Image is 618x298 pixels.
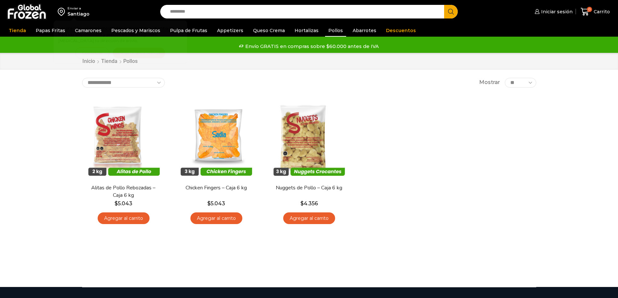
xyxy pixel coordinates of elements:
[349,24,380,37] a: Abarrotes
[250,24,288,37] a: Queso Crema
[113,47,165,59] button: Cambiar Dirección
[587,7,592,12] span: 0
[533,5,573,18] a: Iniciar sesión
[214,24,247,37] a: Appetizers
[383,24,419,37] a: Descuentos
[207,200,211,207] span: $
[539,8,573,15] span: Iniciar sesión
[86,184,161,199] a: Alitas de Pollo Rebozadas – Caja 6 kg
[58,6,67,17] img: address-field-icon.svg
[579,4,612,19] a: 0 Carrito
[179,184,253,192] a: Chicken Fingers – Caja 6 kg
[592,8,610,15] span: Carrito
[207,200,225,207] bdi: 5.043
[115,200,118,207] span: $
[291,24,322,37] a: Hortalizas
[32,24,68,37] a: Papas Fritas
[82,78,165,88] select: Pedido de la tienda
[190,212,242,224] a: Agregar al carrito: “Chicken Fingers - Caja 6 kg”
[58,25,182,44] p: Los precios y el stock mostrados corresponden a . Para ver disponibilidad y precios en otras regi...
[300,200,304,207] span: $
[167,24,211,37] a: Pulpa de Frutas
[67,6,90,11] div: Enviar a
[444,5,458,18] button: Search button
[300,200,318,207] bdi: 4.356
[67,11,90,17] div: Santiago
[283,212,335,224] a: Agregar al carrito: “Nuggets de Pollo - Caja 6 kg”
[155,26,174,31] strong: Santiago
[115,200,132,207] bdi: 5.043
[325,24,346,37] a: Pollos
[272,184,346,192] a: Nuggets de Pollo – Caja 6 kg
[479,79,500,86] span: Mostrar
[6,24,29,37] a: Tienda
[98,212,150,224] a: Agregar al carrito: “Alitas de Pollo Rebozadas - Caja 6 kg”
[75,47,109,59] button: Continuar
